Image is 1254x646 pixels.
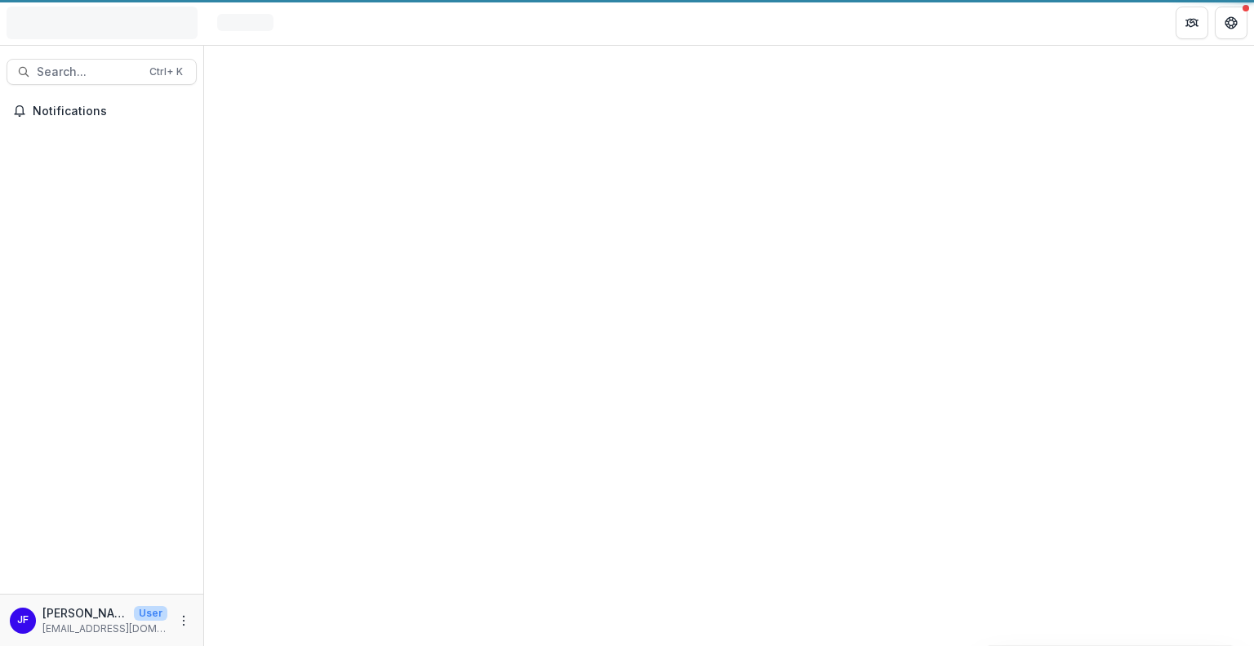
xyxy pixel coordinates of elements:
[7,98,197,124] button: Notifications
[37,65,140,79] span: Search...
[1176,7,1208,39] button: Partners
[146,63,186,81] div: Ctrl + K
[7,59,197,85] button: Search...
[17,615,29,626] div: Jean Freeman-Crawford
[134,606,167,621] p: User
[42,621,167,636] p: [EMAIL_ADDRESS][DOMAIN_NAME]
[42,604,127,621] p: [PERSON_NAME]
[174,611,193,630] button: More
[33,105,190,118] span: Notifications
[211,11,280,34] nav: breadcrumb
[1215,7,1247,39] button: Get Help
